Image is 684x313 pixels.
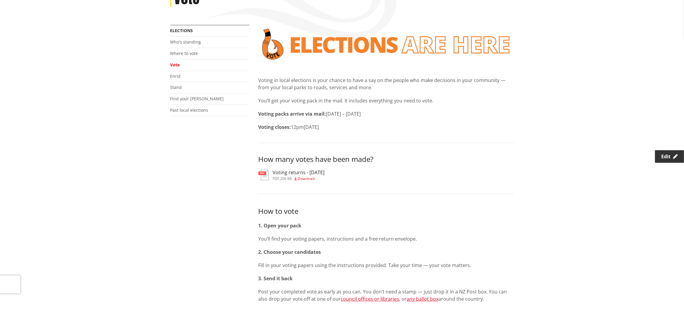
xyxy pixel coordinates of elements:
a: Find your [PERSON_NAME] [170,96,224,102]
div: , [273,177,325,181]
a: Where to vote [170,50,198,56]
p: You’ll get your voting pack in the mail. It includes everything you need to vote. [258,97,514,104]
span: 12pm[DATE] [291,124,319,130]
a: Who's standing [170,39,201,45]
p: Voting in local elections is your chance to have a say on the people who make decisions in your c... [258,77,514,91]
strong: 3. Send it back [258,275,293,282]
strong: Voting packs arrive via mail: [258,111,326,117]
h3: How to vote [258,206,514,216]
strong: 1. Open your pack [258,222,302,229]
span: Download [298,176,315,181]
a: Past local elections [170,107,208,113]
a: Stand [170,84,182,90]
a: Elections [170,28,193,33]
a: any ballot box [407,296,439,302]
a: Edit [655,150,684,163]
p: [DATE] – [DATE] [258,110,514,117]
p: Post your completed vote as early as you can. You don’t need a stamp — just drop it in a NZ Post ... [258,288,514,302]
a: Enrol [170,73,181,79]
span: You’ll find your voting papers, instructions and a free return envelope. [258,236,417,242]
p: Fill in your voting papers using the instructions provided. Take your time — your vote matters. [258,262,514,269]
img: document-pdf.svg [258,170,269,180]
h3: Voting returns - [DATE] [273,170,325,175]
span: Edit [661,153,671,160]
h3: How many votes have been made? [258,155,514,164]
strong: Voting closes: [258,124,291,130]
a: Voting returns - [DATE] pdf,206 KB Download [258,170,325,181]
a: council offices or libraries [341,296,399,302]
span: 206 KB [280,176,292,181]
strong: 2. Choose your candidates [258,249,321,255]
span: pdf [273,176,279,181]
a: Vote [170,62,180,68]
img: Vote banner transparent [258,25,514,63]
